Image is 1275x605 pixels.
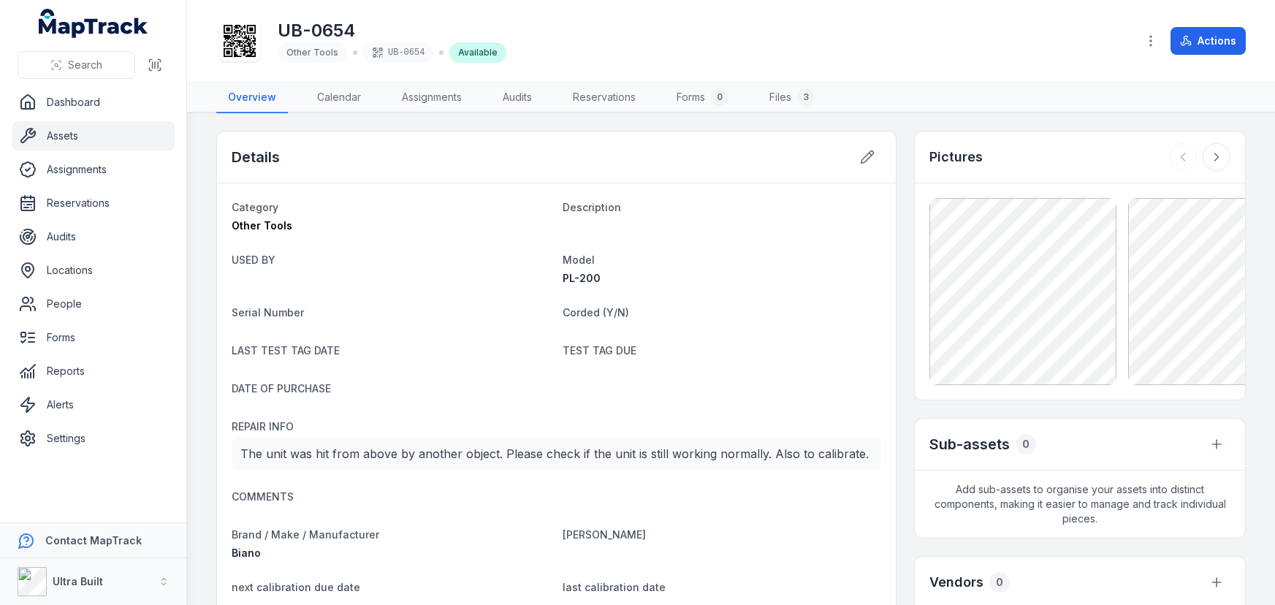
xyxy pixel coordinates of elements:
span: REPAIR INFO [232,420,294,433]
a: Reports [12,357,175,386]
h3: Pictures [929,147,983,167]
strong: Ultra Built [53,575,103,587]
span: [PERSON_NAME] [563,528,646,541]
strong: Contact MapTrack [45,534,142,547]
a: Settings [12,424,175,453]
span: PL-200 [563,272,601,284]
span: DATE OF PURCHASE [232,382,331,395]
span: Model [563,254,595,266]
h1: UB-0654 [278,19,506,42]
span: Search [68,58,102,72]
a: Assignments [390,83,473,113]
a: Files3 [758,83,826,113]
h3: Vendors [929,572,983,593]
span: Brand / Make / Manufacturer [232,528,379,541]
span: Category [232,201,278,213]
div: Available [449,42,506,63]
span: COMMENTS [232,490,294,503]
a: Assignments [12,155,175,184]
a: Locations [12,256,175,285]
a: Overview [216,83,288,113]
a: Assets [12,121,175,151]
a: Audits [491,83,544,113]
span: Add sub-assets to organise your assets into distinct components, making it easier to manage and t... [915,471,1245,538]
span: Description [563,201,621,213]
a: Audits [12,222,175,251]
button: Search [18,51,135,79]
span: last calibration date [563,581,666,593]
a: Forms [12,323,175,352]
a: MapTrack [39,9,148,38]
a: Dashboard [12,88,175,117]
h2: Sub-assets [929,434,1010,454]
span: Other Tools [286,47,338,58]
span: next calibration due date [232,581,360,593]
span: TEST TAG DUE [563,344,636,357]
a: Alerts [12,390,175,419]
div: 0 [989,572,1010,593]
span: Corded (Y/N) [563,306,629,319]
a: Reservations [561,83,647,113]
div: UB-0654 [363,42,433,63]
a: Calendar [305,83,373,113]
span: USED BY [232,254,275,266]
div: 0 [711,88,728,106]
span: Serial Number [232,306,304,319]
button: Actions [1171,27,1246,55]
h2: Details [232,147,280,167]
a: People [12,289,175,319]
a: Forms0 [665,83,740,113]
a: Reservations [12,189,175,218]
p: The unit was hit from above by another object. Please check if the unit is still working normally... [240,444,872,464]
div: 0 [1016,434,1036,454]
span: LAST TEST TAG DATE [232,344,340,357]
span: Biano [232,547,261,559]
div: 3 [797,88,815,106]
span: Other Tools [232,219,292,232]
